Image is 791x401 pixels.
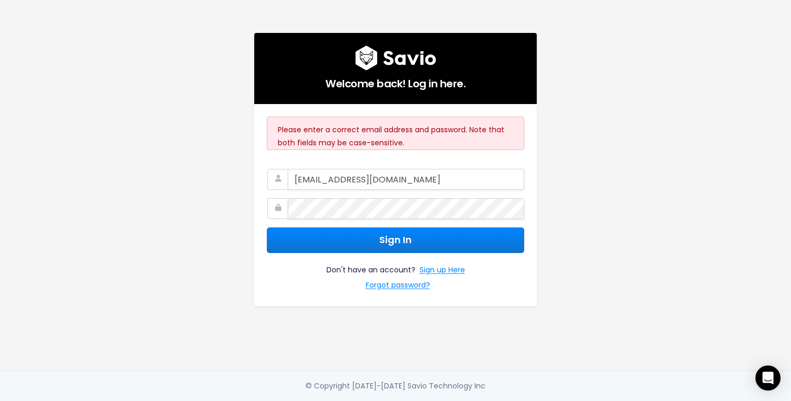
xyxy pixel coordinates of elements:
button: Sign In [267,227,524,253]
div: Don't have an account? [267,253,524,294]
img: logo600x187.a314fd40982d.png [355,45,436,71]
input: Your Work Email Address [288,169,524,190]
div: © Copyright [DATE]-[DATE] Savio Technology Inc [306,380,485,393]
div: Open Intercom Messenger [755,365,781,391]
h5: Welcome back! Log in here. [267,71,524,91]
a: Forgot password? [366,279,430,294]
div: Please enter a correct email address and password. Note that both fields may be case-sensitive. [267,117,524,150]
a: Sign up Here [420,263,465,279]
